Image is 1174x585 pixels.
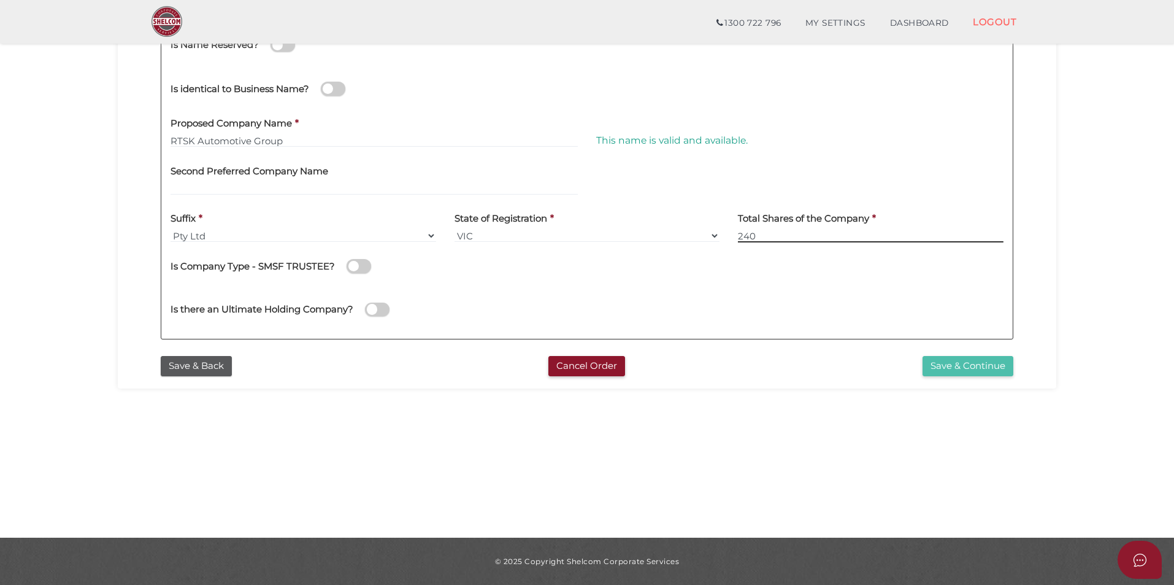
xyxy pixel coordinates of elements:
[596,134,748,146] span: This name is valid and available.
[171,84,309,95] h4: Is identical to Business Name?
[961,9,1029,34] a: LOGOUT
[878,11,961,36] a: DASHBOARD
[171,304,353,315] h4: Is there an Ultimate Holding Company?
[127,556,1047,567] div: © 2025 Copyright Shelcom Corporate Services
[923,356,1013,376] button: Save & Continue
[171,262,335,272] h4: Is Company Type - SMSF TRUSTEE?
[548,356,625,376] button: Cancel Order
[738,214,869,224] h4: Total Shares of the Company
[793,11,878,36] a: MY SETTINGS
[455,214,547,224] h4: State of Registration
[161,356,232,376] button: Save & Back
[171,166,328,177] h4: Second Preferred Company Name
[704,11,793,36] a: 1300 722 796
[1118,541,1162,579] button: Open asap
[171,214,196,224] h4: Suffix
[171,118,292,129] h4: Proposed Company Name
[171,40,259,50] h4: Is Name Reserved?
